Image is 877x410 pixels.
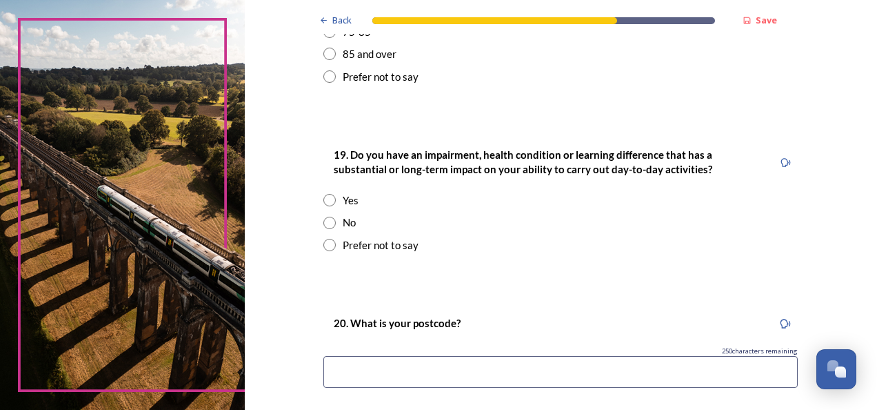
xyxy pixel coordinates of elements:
[334,148,714,175] strong: 19. Do you have an impairment, health condition or learning difference that has a substantial or ...
[816,349,856,389] button: Open Chat
[722,346,798,356] span: 250 characters remaining
[343,237,419,253] div: Prefer not to say
[334,317,461,329] strong: 20. What is your postcode?
[332,14,352,27] span: Back
[343,69,419,85] div: Prefer not to say
[343,215,356,231] div: No
[756,14,777,26] strong: Save
[343,46,396,62] div: 85 and over
[343,193,359,208] div: Yes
